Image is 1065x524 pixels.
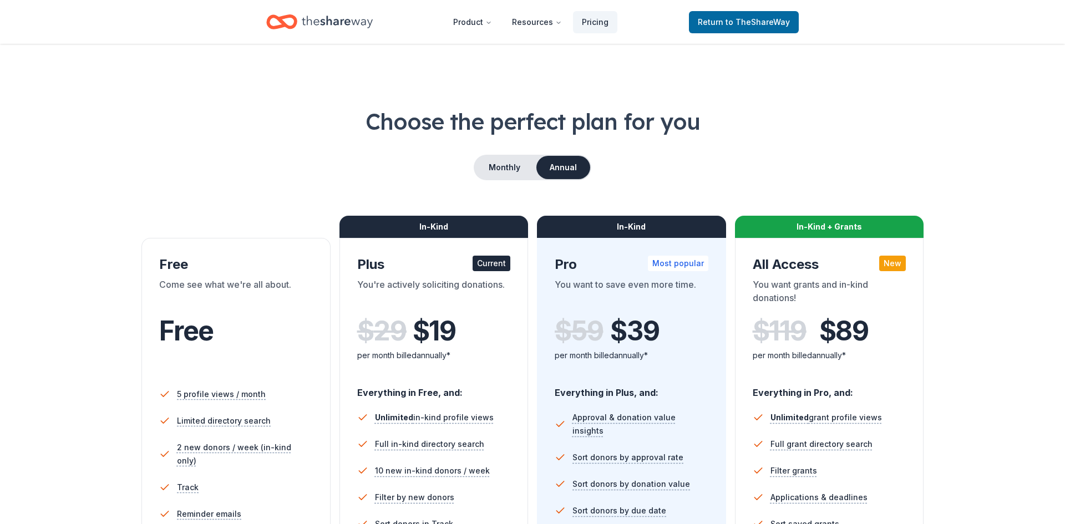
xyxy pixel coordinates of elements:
div: Everything in Plus, and: [555,377,708,400]
span: in-kind profile views [375,413,494,422]
div: per month billed annually* [753,349,906,362]
span: grant profile views [770,413,882,422]
div: Everything in Pro, and: [753,377,906,400]
span: $ 89 [819,316,869,347]
span: Unlimited [375,413,413,422]
div: Pro [555,256,708,273]
span: Reminder emails [177,507,241,521]
div: In-Kind + Grants [735,216,924,238]
span: Approval & donation value insights [572,411,708,437]
div: In-Kind [339,216,529,238]
button: Resources [503,11,571,33]
span: to TheShareWay [726,17,790,27]
div: You want to save even more time. [555,278,708,309]
span: Filter by new donors [375,491,454,504]
a: Returnto TheShareWay [689,11,799,33]
span: Full grant directory search [770,437,873,451]
span: Limited directory search [177,414,271,428]
span: Track [177,481,199,494]
div: Most popular [648,256,708,271]
span: 2 new donors / week (in-kind only) [177,441,313,467]
a: Home [266,9,373,35]
button: Monthly [475,156,534,179]
span: Filter grants [770,464,817,477]
h1: Choose the perfect plan for you [44,106,1021,137]
nav: Main [444,9,617,35]
div: New [879,256,906,271]
div: You want grants and in-kind donations! [753,278,906,309]
div: You're actively soliciting donations. [357,278,511,309]
button: Annual [536,156,590,179]
span: $ 39 [610,316,659,347]
div: Everything in Free, and: [357,377,511,400]
span: 5 profile views / month [177,388,266,401]
div: All Access [753,256,906,273]
div: Plus [357,256,511,273]
div: In-Kind [537,216,726,238]
div: Current [473,256,510,271]
span: Full in-kind directory search [375,437,484,451]
span: Return [698,16,790,29]
a: Pricing [573,11,617,33]
span: $ 19 [413,316,456,347]
button: Product [444,11,501,33]
div: per month billed annually* [555,349,708,362]
span: Applications & deadlines [770,491,868,504]
span: Sort donors by due date [572,504,666,517]
span: Unlimited [770,413,809,422]
div: Free [159,256,313,273]
div: Come see what we're all about. [159,278,313,309]
div: per month billed annually* [357,349,511,362]
span: 10 new in-kind donors / week [375,464,490,477]
span: Free [159,314,214,347]
span: Sort donors by donation value [572,477,690,491]
span: Sort donors by approval rate [572,451,683,464]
